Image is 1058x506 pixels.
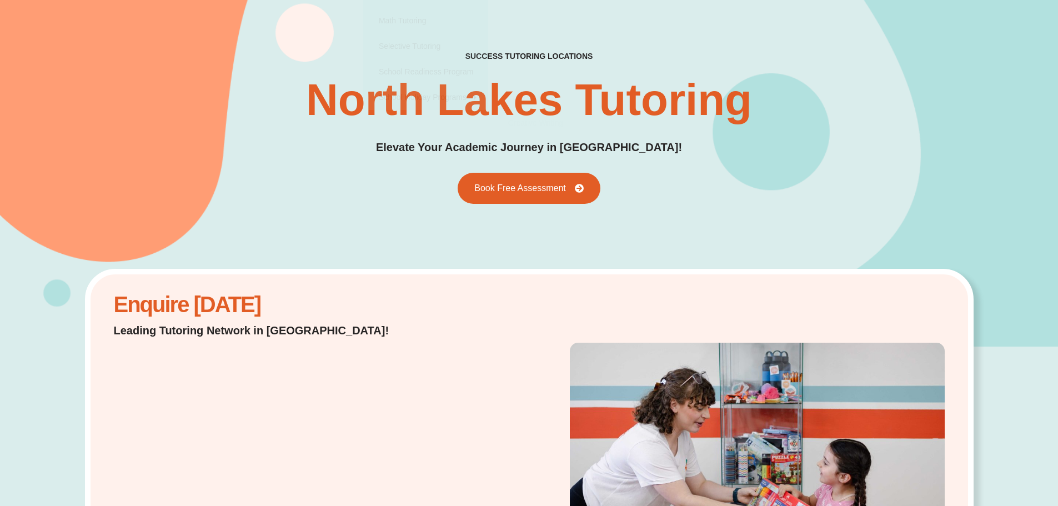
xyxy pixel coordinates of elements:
p: Elevate Your Academic Journey in [GEOGRAPHIC_DATA]! [376,139,682,156]
iframe: Chat Widget [873,380,1058,506]
h2: success tutoring locations [465,51,593,61]
p: Leading Tutoring Network in [GEOGRAPHIC_DATA]! [114,323,418,338]
a: Learn to Code [488,84,575,110]
span: Book Free Assessment [474,184,566,193]
h2: Enquire [DATE] [114,298,418,312]
a: School Readiness Program [363,59,488,84]
ul: School Holiday Programs [488,84,575,161]
h1: North Lakes Tutoring [306,78,752,122]
a: Math Tutoring [363,8,488,33]
a: Creative Writing [488,110,575,136]
a: Selective Tutoring [363,33,488,59]
a: School Holiday Programs [363,84,488,110]
a: Book Free Assessment [458,173,600,204]
a: Public Speaking [488,136,575,161]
